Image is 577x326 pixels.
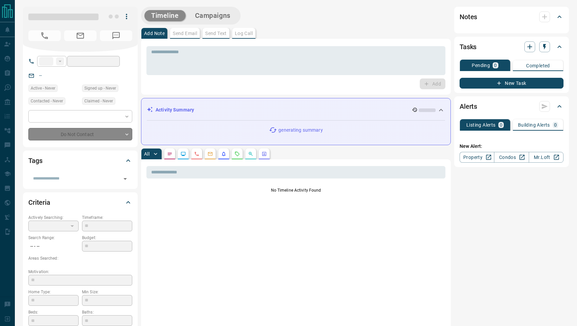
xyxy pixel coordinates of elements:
[28,269,132,275] p: Motivation:
[28,215,79,221] p: Actively Searching:
[181,151,186,157] svg: Lead Browsing Activity
[208,151,213,157] svg: Emails
[460,152,494,163] a: Property
[28,153,132,169] div: Tags
[120,174,130,184] button: Open
[146,187,445,193] p: No Timeline Activity Found
[460,101,477,112] h2: Alerts
[64,30,97,41] span: No Email
[28,197,50,208] h2: Criteria
[494,152,529,163] a: Condos
[460,98,564,115] div: Alerts
[28,241,79,252] p: -- - --
[28,309,79,315] p: Beds:
[529,152,564,163] a: Mr.Loft
[28,255,132,261] p: Areas Searched:
[31,85,55,92] span: Active - Never
[82,309,132,315] p: Baths:
[144,152,149,156] p: All
[554,123,557,127] p: 0
[460,143,564,150] p: New Alert:
[472,63,490,68] p: Pending
[100,30,132,41] span: No Number
[28,128,132,140] div: Do Not Contact
[278,127,323,134] p: generating summary
[144,31,165,36] p: Add Note
[28,30,61,41] span: No Number
[460,41,476,52] h2: Tasks
[460,39,564,55] div: Tasks
[167,151,172,157] svg: Notes
[28,235,79,241] p: Search Range:
[460,78,564,89] button: New Task
[248,151,253,157] svg: Opportunities
[221,151,226,157] svg: Listing Alerts
[82,215,132,221] p: Timeframe:
[28,155,42,166] h2: Tags
[526,63,550,68] p: Completed
[156,106,194,113] p: Activity Summary
[188,10,237,21] button: Campaigns
[460,11,477,22] h2: Notes
[466,123,496,127] p: Listing Alerts
[144,10,186,21] button: Timeline
[28,289,79,295] p: Home Type:
[82,235,132,241] p: Budget:
[39,73,42,78] a: --
[31,98,63,104] span: Contacted - Never
[500,123,502,127] p: 0
[494,63,497,68] p: 0
[235,151,240,157] svg: Requests
[28,194,132,210] div: Criteria
[82,289,132,295] p: Min Size:
[84,98,113,104] span: Claimed - Never
[194,151,199,157] svg: Calls
[460,9,564,25] div: Notes
[262,151,267,157] svg: Agent Actions
[518,123,550,127] p: Building Alerts
[147,104,445,116] div: Activity Summary
[84,85,116,92] span: Signed up - Never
